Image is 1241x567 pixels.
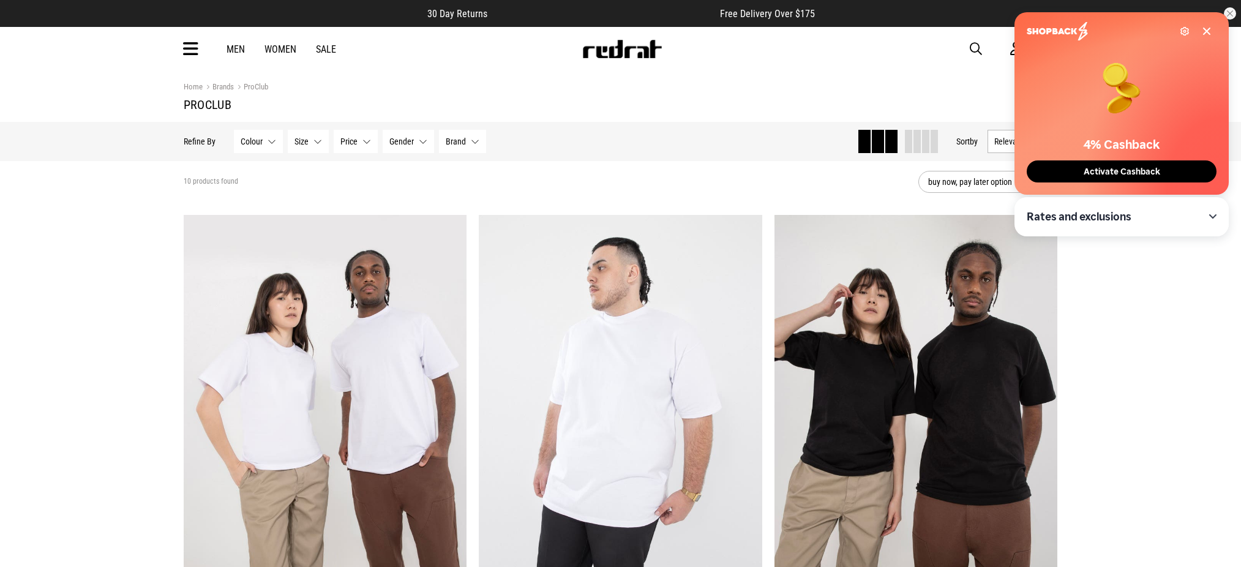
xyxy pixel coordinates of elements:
[988,130,1058,153] button: Relevance
[720,8,815,20] span: Free Delivery Over $175
[956,134,978,149] button: Sortby
[512,7,695,20] iframe: Customer reviews powered by Trustpilot
[439,130,486,153] button: Brand
[184,82,203,91] a: Home
[264,43,296,55] a: Women
[184,137,216,146] p: Refine By
[928,175,1030,189] span: buy now, pay later option
[383,130,434,153] button: Gender
[227,43,245,55] a: Men
[389,137,414,146] span: Gender
[234,82,268,94] a: ProClub
[184,97,1058,112] h1: ProClub
[918,171,1058,193] button: buy now, pay later option
[234,130,283,153] button: Colour
[241,137,263,146] span: Colour
[427,8,487,20] span: 30 Day Returns
[294,137,309,146] span: Size
[203,82,234,94] a: Brands
[994,137,1038,146] span: Relevance
[970,137,978,146] span: by
[582,40,662,58] img: Redrat logo
[446,137,466,146] span: Brand
[288,130,329,153] button: Size
[316,43,336,55] a: Sale
[334,130,378,153] button: Price
[340,137,358,146] span: Price
[184,177,238,187] span: 10 products found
